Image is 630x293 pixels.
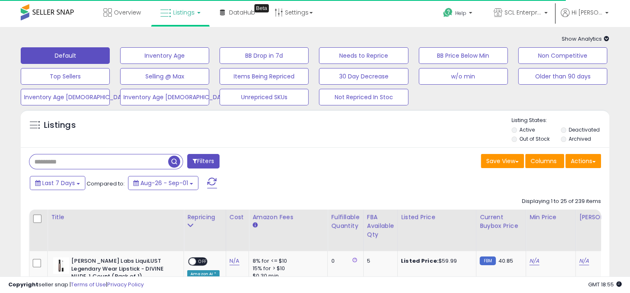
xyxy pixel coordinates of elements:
button: w/o min [419,68,508,85]
button: BB Drop in 7d [220,47,309,64]
div: 15% for > $10 [252,265,321,272]
a: N/A [529,257,539,265]
button: Inventory Age [120,47,209,64]
button: Inventory Age [DEMOGRAPHIC_DATA] [120,89,209,105]
label: Deactivated [568,126,599,133]
span: Listings [173,8,195,17]
span: 40.85 [498,257,513,265]
a: Terms of Use [71,281,106,288]
a: Hi [PERSON_NAME] [561,8,608,27]
button: Actions [565,154,601,168]
small: Amazon Fees. [252,222,257,229]
button: Needs to Reprice [319,47,408,64]
div: Repricing [187,213,222,222]
div: [PERSON_NAME] [579,213,628,222]
button: Non Competitive [518,47,607,64]
span: SCL Enterprises [504,8,542,17]
div: $0.30 min [252,272,321,280]
div: $59.99 [401,257,470,265]
div: Title [51,213,180,222]
a: N/A [579,257,589,265]
button: Not Repriced In Stoc [319,89,408,105]
span: Overview [114,8,141,17]
button: Selling @ Max [120,68,209,85]
div: Amazon Fees [252,213,324,222]
a: Help [437,1,480,27]
button: Inventory Age [DEMOGRAPHIC_DATA] [21,89,110,105]
div: seller snap | | [8,281,144,289]
div: Listed Price [401,213,473,222]
span: Columns [531,157,557,165]
button: Top Sellers [21,68,110,85]
span: Show Analytics [562,35,609,43]
button: Default [21,47,110,64]
label: Active [519,126,535,133]
i: Get Help [443,7,453,18]
div: Amazon AI * [187,270,220,278]
button: Last 7 Days [30,176,85,190]
button: Columns [525,154,564,168]
div: Fulfillable Quantity [331,213,360,230]
div: Current Buybox Price [480,213,522,230]
span: DataHub [229,8,255,17]
button: Save View [481,154,524,168]
div: 0 [331,257,357,265]
h5: Listings [44,120,76,131]
div: FBA Available Qty [367,213,394,239]
strong: Copyright [8,281,39,288]
b: Listed Price: [401,257,439,265]
a: N/A [229,257,239,265]
p: Listing States: [512,117,609,125]
label: Out of Stock [519,135,550,142]
div: Displaying 1 to 25 of 239 items [522,198,601,205]
button: BB Price Below Min [419,47,508,64]
button: Items Being Repriced [220,68,309,85]
span: Last 7 Days [42,179,75,187]
button: Aug-26 - Sep-01 [128,176,198,190]
span: Aug-26 - Sep-01 [140,179,188,187]
a: Privacy Policy [107,281,144,288]
div: Tooltip anchor [254,4,269,12]
div: Cost [229,213,246,222]
button: Older than 90 days [518,68,607,85]
label: Archived [568,135,591,142]
span: Hi [PERSON_NAME] [572,8,603,17]
button: Unrepriced SKUs [220,89,309,105]
div: Min Price [529,213,572,222]
span: 2025-09-9 18:55 GMT [588,281,622,288]
button: Filters [187,154,220,168]
span: OFF [196,258,209,265]
div: 8% for <= $10 [252,257,321,265]
span: Help [455,10,466,17]
div: 5 [367,257,391,265]
img: 31Q9OfneHgL._SL40_.jpg [53,257,69,274]
span: Compared to: [87,180,125,188]
b: [PERSON_NAME] Labs LiquiLUST Legendary Wear Lipstick - DIVINE NUDE, 1 Count (Pack of 1) [71,257,172,283]
small: FBM [480,256,496,265]
button: 30 Day Decrease [319,68,408,85]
